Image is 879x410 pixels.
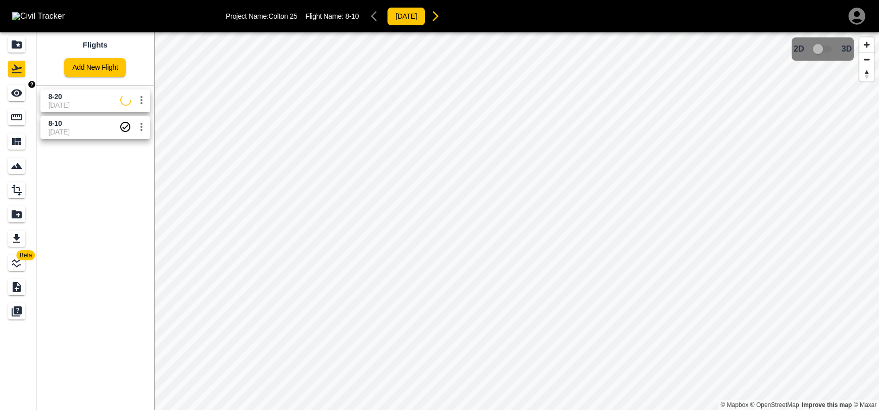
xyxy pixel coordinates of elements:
[154,32,879,410] canvas: Map
[345,12,359,20] span: 8-10
[802,401,852,408] a: Map feedback
[226,12,297,20] p: Project Name: Colton 25
[853,401,876,408] a: Maxar
[12,12,65,20] img: Civil Tracker
[720,401,748,408] a: Mapbox
[387,7,425,26] button: [DATE]
[859,37,874,52] button: Zoom in
[842,44,852,54] span: 3D
[808,39,838,59] span: 3D model not uploaded yet
[750,401,799,408] a: OpenStreetMap
[859,67,874,81] button: Reset bearing to north
[859,52,874,67] button: Zoom out
[794,44,804,54] span: 2D
[305,12,359,20] p: Flight Name:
